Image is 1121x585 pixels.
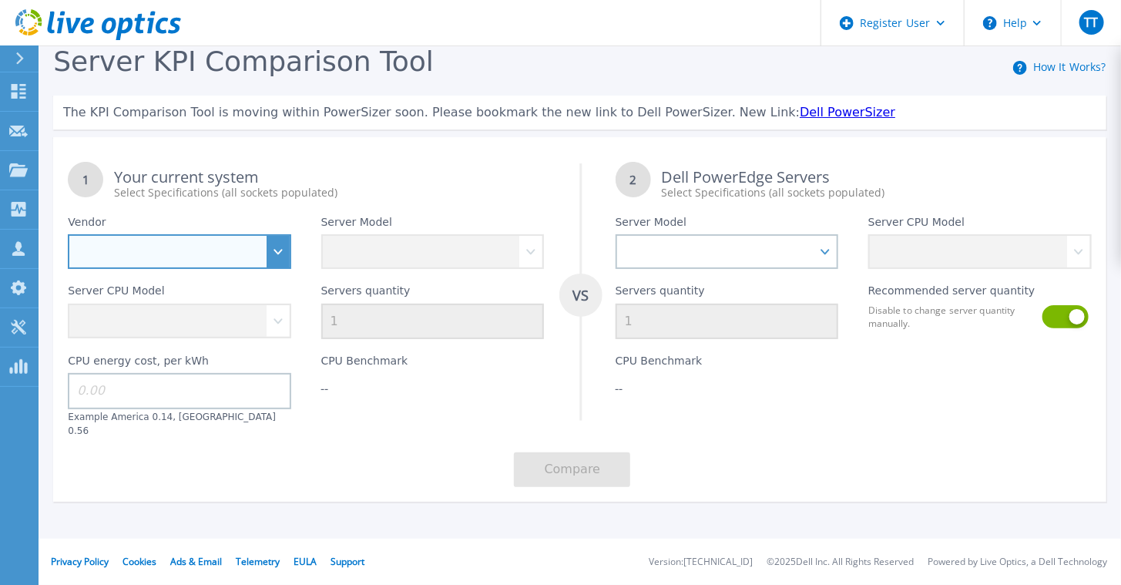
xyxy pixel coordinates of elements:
[616,216,686,234] label: Server Model
[170,555,222,568] a: Ads & Email
[68,373,291,408] input: 0.00
[68,412,276,436] label: Example America 0.14, [GEOGRAPHIC_DATA] 0.56
[616,355,703,373] label: CPU Benchmark
[114,185,544,200] div: Select Specifications (all sockets populated)
[114,170,544,200] div: Your current system
[321,216,392,234] label: Server Model
[294,555,317,568] a: EULA
[514,452,630,487] button: Compare
[572,286,589,304] tspan: VS
[868,216,965,234] label: Server CPU Model
[800,105,895,119] a: Dell PowerSizer
[928,557,1107,567] li: Powered by Live Optics, a Dell Technology
[1033,59,1106,74] a: How It Works?
[53,45,434,77] span: Server KPI Comparison Tool
[236,555,280,568] a: Telemetry
[82,172,89,187] tspan: 1
[868,284,1035,303] label: Recommended server quantity
[68,355,209,373] label: CPU energy cost, per kWh
[1084,16,1098,29] span: TT
[51,555,109,568] a: Privacy Policy
[63,105,800,119] span: The KPI Comparison Tool is moving within PowerSizer soon. Please bookmark the new link to Dell Po...
[649,557,753,567] li: Version: [TECHNICAL_ID]
[662,170,1092,200] div: Dell PowerEdge Servers
[616,381,839,396] div: --
[616,284,705,303] label: Servers quantity
[662,185,1092,200] div: Select Specifications (all sockets populated)
[767,557,914,567] li: © 2025 Dell Inc. All Rights Reserved
[321,355,408,373] label: CPU Benchmark
[321,381,545,396] div: --
[68,284,164,303] label: Server CPU Model
[123,555,156,568] a: Cookies
[629,172,636,187] tspan: 2
[331,555,364,568] a: Support
[68,216,106,234] label: Vendor
[321,284,411,303] label: Servers quantity
[868,304,1033,330] label: Disable to change server quantity manually.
